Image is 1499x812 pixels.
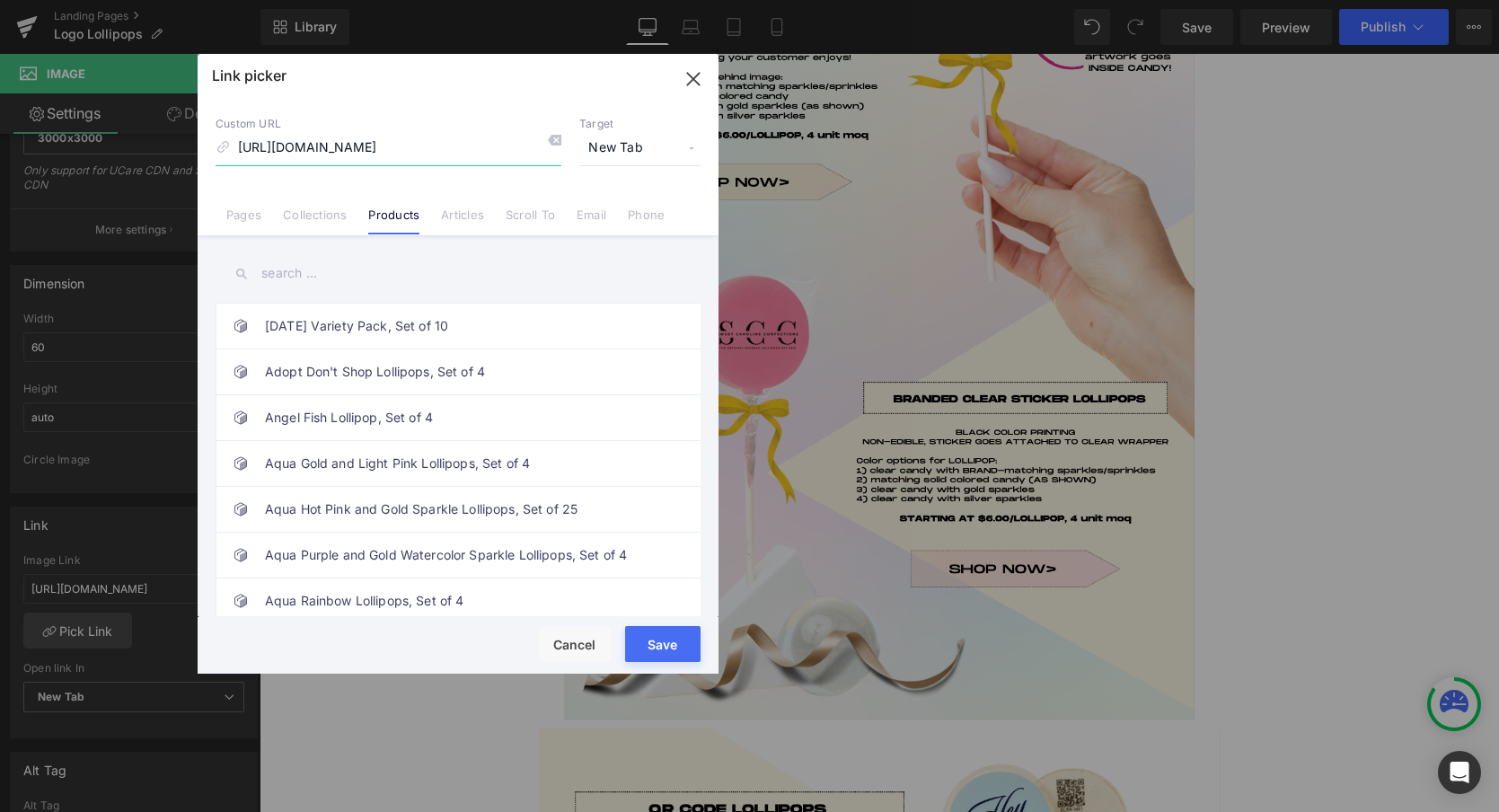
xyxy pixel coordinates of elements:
a: Collections [283,207,347,234]
p: Link picker [212,66,287,84]
input: search ... [216,253,701,294]
a: Phone [628,207,665,234]
a: Products [368,207,419,234]
a: Adopt Don't Shop Lollipops, Set of 4 [265,349,660,394]
p: Custom URL [216,117,561,131]
a: Aqua Hot Pink and Gold Sparkle Lollipops, Set of 25 [265,487,660,532]
a: Pages [226,207,261,234]
a: Aqua Rainbow Lollipops, Set of 4 [265,578,660,623]
input: https://gempages.net [216,131,561,165]
a: Aqua Purple and Gold Watercolor Sparkle Lollipops, Set of 4 [265,533,660,578]
a: Angel Fish Lollipop, Set of 4 [265,395,660,440]
p: Target [579,117,701,131]
a: Articles [441,207,484,234]
a: Aqua Gold and Light Pink Lollipops, Set of 4 [265,441,660,486]
div: Open Intercom Messenger [1438,751,1481,794]
button: Save [625,626,701,662]
a: Scroll To [506,207,555,234]
a: Email [577,207,606,234]
button: Cancel [539,626,611,662]
a: [DATE] Variety Pack, Set of 10 [265,304,660,349]
span: New Tab [579,131,701,165]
